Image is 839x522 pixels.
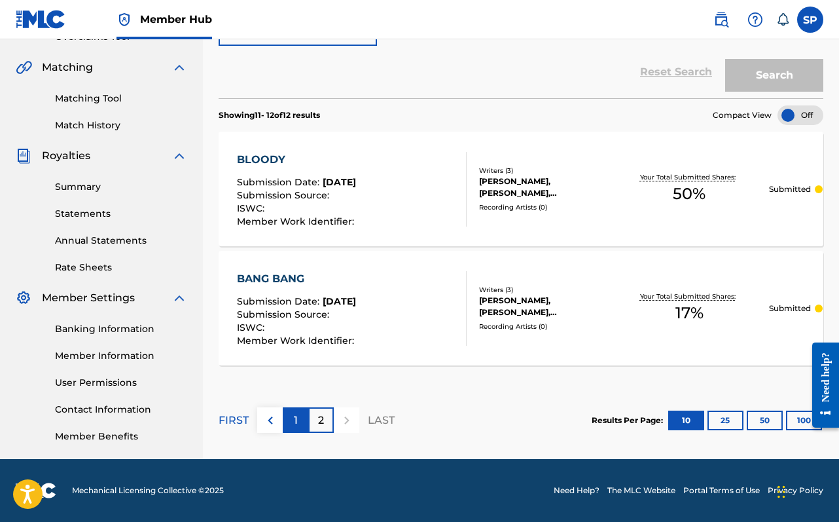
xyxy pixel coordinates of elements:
[171,60,187,75] img: expand
[55,261,187,274] a: Rate Sheets
[713,109,772,121] span: Compact View
[708,7,734,33] a: Public Search
[237,295,323,307] span: Submission Date :
[16,290,31,306] img: Member Settings
[116,12,132,28] img: Top Rightsholder
[786,411,822,430] button: 100
[802,331,839,439] iframe: Resource Center
[237,189,332,201] span: Submission Source :
[55,430,187,443] a: Member Benefits
[237,152,357,168] div: BLOODY
[742,7,768,33] div: Help
[237,215,357,227] span: Member Work Identifier :
[769,183,811,195] p: Submitted
[16,483,56,498] img: logo
[294,413,298,428] p: 1
[768,485,823,496] a: Privacy Policy
[479,202,610,212] div: Recording Artists ( 0 )
[554,485,599,496] a: Need Help?
[747,411,783,430] button: 50
[262,413,278,428] img: left
[318,413,324,428] p: 2
[368,413,395,428] p: LAST
[237,271,357,287] div: BANG BANG
[55,180,187,194] a: Summary
[237,202,268,214] span: ISWC :
[683,485,760,496] a: Portal Terms of Use
[16,60,32,75] img: Matching
[171,290,187,306] img: expand
[219,132,823,246] a: BLOODYSubmission Date:[DATE]Submission Source:ISWC:Member Work Identifier:Writers (3)[PERSON_NAME...
[55,322,187,336] a: Banking Information
[55,119,187,132] a: Match History
[479,322,610,331] div: Recording Artists ( 0 )
[479,285,610,295] div: Writers ( 3 )
[479,166,610,176] div: Writers ( 3 )
[640,172,739,182] p: Your Total Submitted Shares:
[237,176,323,188] span: Submission Date :
[707,411,743,430] button: 25
[592,415,666,426] p: Results Per Page:
[777,472,785,512] div: Drag
[747,12,763,28] img: help
[237,322,268,333] span: ISWC :
[713,12,729,28] img: search
[55,403,187,417] a: Contact Information
[219,251,823,365] a: BANG BANGSubmission Date:[DATE]Submission Source:ISWC:Member Work Identifier:Writers (3)[PERSON_N...
[776,13,789,26] div: Notifications
[55,376,187,390] a: User Permissions
[55,207,187,221] a: Statements
[237,335,357,346] span: Member Work Identifier :
[171,148,187,164] img: expand
[219,109,320,121] p: Showing 11 - 12 of 12 results
[668,411,704,430] button: 10
[72,485,224,496] span: Mechanical Licensing Collective © 2025
[673,182,705,206] span: 50 %
[16,10,66,29] img: MLC Logo
[219,413,249,428] p: FIRST
[237,308,332,320] span: Submission Source :
[140,12,212,27] span: Member Hub
[42,148,90,164] span: Royalties
[479,176,610,199] div: [PERSON_NAME], [PERSON_NAME], [PERSON_NAME]
[55,234,187,248] a: Annual Statements
[55,92,187,105] a: Matching Tool
[640,291,739,301] p: Your Total Submitted Shares:
[675,301,704,325] span: 17 %
[607,485,675,496] a: The MLC Website
[323,295,356,307] span: [DATE]
[55,349,187,363] a: Member Information
[769,303,811,314] p: Submitted
[16,148,31,164] img: Royalties
[774,459,839,522] iframe: Chat Widget
[42,290,135,306] span: Member Settings
[42,60,93,75] span: Matching
[479,295,610,318] div: [PERSON_NAME], [PERSON_NAME], [PERSON_NAME]
[323,176,356,188] span: [DATE]
[797,7,823,33] div: User Menu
